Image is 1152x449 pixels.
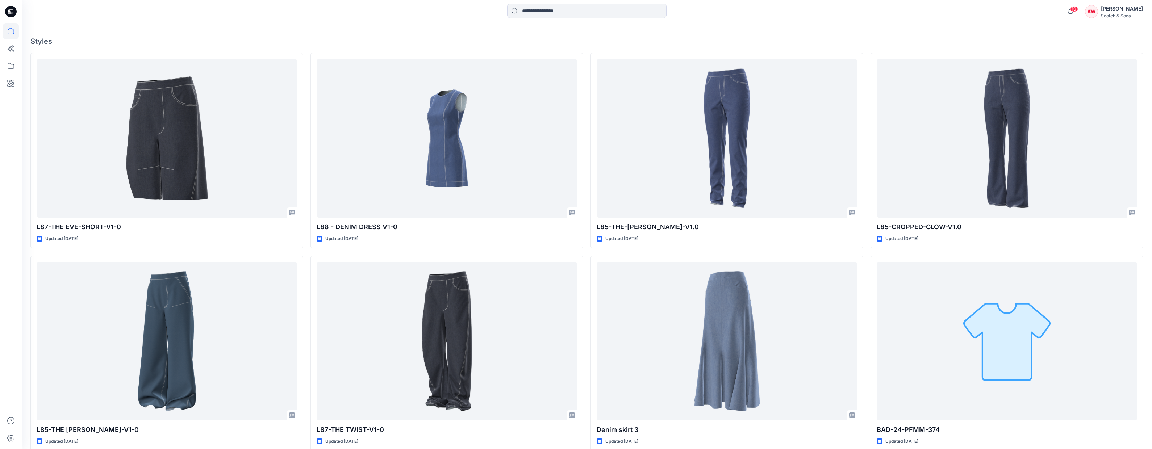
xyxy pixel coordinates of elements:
a: L87-THE EVE-SHORT-V1-0 [37,59,297,218]
a: Denim skirt 3 [597,262,857,420]
p: Updated [DATE] [325,438,358,445]
p: L87-THE EVE-SHORT-V1-0 [37,222,297,232]
p: BAD-24-PFMM-374 [877,425,1137,435]
p: Updated [DATE] [605,235,638,243]
p: Denim skirt 3 [597,425,857,435]
div: [PERSON_NAME] [1101,4,1143,13]
a: BAD-24-PFMM-374 [877,262,1137,420]
p: Updated [DATE] [45,235,78,243]
p: Updated [DATE] [885,235,918,243]
span: 10 [1070,6,1078,12]
a: L88 - DENIM DRESS V1-0 [317,59,577,218]
a: L85-THE-MAGGIE-V1.0 [597,59,857,218]
h4: Styles [30,37,1143,46]
p: L85-THE [PERSON_NAME]-V1-0 [37,425,297,435]
p: L85-THE-[PERSON_NAME]-V1.0 [597,222,857,232]
div: Scotch & Soda [1101,13,1143,18]
p: L87-THE TWIST-V1-0 [317,425,577,435]
p: Updated [DATE] [885,438,918,445]
a: L87-THE TWIST-V1-0 [317,262,577,420]
p: Updated [DATE] [605,438,638,445]
p: L85-CROPPED-GLOW-V1.0 [877,222,1137,232]
a: L85-THE LYLA-V1-0 [37,262,297,420]
p: Updated [DATE] [325,235,358,243]
p: L88 - DENIM DRESS V1-0 [317,222,577,232]
p: Updated [DATE] [45,438,78,445]
a: L85-CROPPED-GLOW-V1.0 [877,59,1137,218]
div: AW [1085,5,1098,18]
